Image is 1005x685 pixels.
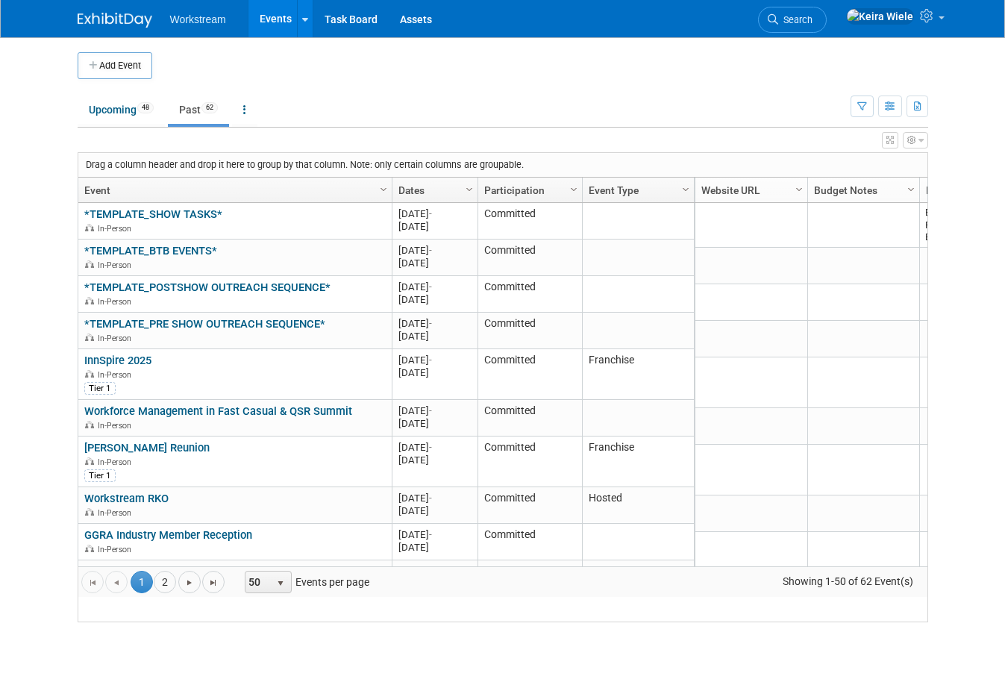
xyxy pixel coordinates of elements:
span: Go to the first page [87,577,98,589]
a: Search [758,7,827,33]
a: Budget Notes [814,178,909,203]
a: Column Settings [461,178,478,200]
img: In-Person Event [85,224,94,231]
a: Website URL [701,178,798,203]
span: In-Person [98,508,136,518]
div: [DATE] [398,330,471,342]
td: Franchise [582,349,694,400]
a: [PERSON_NAME] Reunion [84,441,210,454]
img: In-Person Event [85,508,94,516]
span: - [429,405,432,416]
a: Go to the last page [202,571,225,593]
div: [DATE] [398,404,471,417]
a: Upcoming48 [78,96,165,124]
td: Committed [478,400,582,437]
img: In-Person Event [85,457,94,465]
a: Workforce Management in Fast Casual & QSR Summit [84,404,352,418]
div: [DATE] [398,454,471,466]
span: select [275,578,287,589]
a: Participation [484,178,572,203]
div: [DATE] [398,492,471,504]
div: [DATE] [398,281,471,293]
span: - [429,318,432,329]
a: Event Type [589,178,684,203]
span: In-Person [98,260,136,270]
img: In-Person Event [85,370,94,378]
a: *TEMPLATE_SHOW TASKS* [84,207,222,221]
span: In-Person [98,370,136,380]
td: Committed [478,276,582,313]
img: In-Person Event [85,260,94,268]
a: 2 [154,571,176,593]
div: [DATE] [398,317,471,330]
a: *TEMPLATE_POSTSHOW OUTREACH SEQUENCE* [84,281,331,294]
a: InnSpire 2025 [84,354,151,367]
a: Past62 [168,96,229,124]
div: [DATE] [398,354,471,366]
span: In-Person [98,421,136,431]
div: [DATE] [398,220,471,233]
img: In-Person Event [85,545,94,552]
div: Tier 1 [84,469,116,481]
span: 50 [245,572,271,592]
td: Committed [478,437,582,487]
span: - [429,354,432,366]
img: In-Person Event [85,334,94,341]
span: In-Person [98,457,136,467]
td: Committed [478,203,582,240]
a: Event [84,178,382,203]
a: Go to the next page [178,571,201,593]
div: [DATE] [398,293,471,306]
div: Drag a column header and drop it here to group by that column. Note: only certain columns are gro... [78,153,927,177]
span: - [429,529,432,540]
div: [DATE] [398,207,471,220]
span: 1 [131,571,153,593]
div: [DATE] [398,441,471,454]
img: Keira Wiele [846,8,914,25]
a: Column Settings [791,178,807,200]
div: [DATE] [398,417,471,430]
span: In-Person [98,224,136,234]
a: Workstream RKO [84,492,169,505]
a: Column Settings [375,178,392,200]
span: 62 [201,102,218,113]
span: In-Person [98,545,136,554]
button: Add Event [78,52,152,79]
a: GGRA Industry Member Reception [84,528,252,542]
a: Field Hosted Event (TopGolf) [84,565,225,578]
td: Hosted [582,487,694,524]
td: Franchise [582,437,694,487]
span: - [429,208,432,219]
span: Go to the next page [184,577,195,589]
a: *TEMPLATE_PRE SHOW OUTREACH SEQUENCE* [84,317,325,331]
span: Showing 1-50 of 62 Event(s) [768,571,927,592]
span: Column Settings [793,184,805,196]
a: Go to the previous page [105,571,128,593]
span: 48 [137,102,154,113]
span: Events per page [225,571,384,593]
div: [DATE] [398,565,471,578]
div: [DATE] [398,366,471,379]
span: Column Settings [568,184,580,196]
td: Committed [478,524,582,560]
td: Hosted [582,560,694,597]
span: Column Settings [680,184,692,196]
img: In-Person Event [85,421,94,428]
img: ExhibitDay [78,13,152,28]
span: Column Settings [463,184,475,196]
span: Search [778,14,813,25]
div: [DATE] [398,528,471,541]
div: [DATE] [398,541,471,554]
span: Go to the previous page [110,577,122,589]
div: [DATE] [398,244,471,257]
a: Column Settings [903,178,919,200]
div: [DATE] [398,257,471,269]
span: Go to the last page [207,577,219,589]
td: Committed [478,349,582,400]
span: - [429,245,432,256]
a: Column Settings [566,178,582,200]
div: Tier 1 [84,382,116,394]
span: - [429,566,432,577]
span: In-Person [98,334,136,343]
span: - [429,281,432,293]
